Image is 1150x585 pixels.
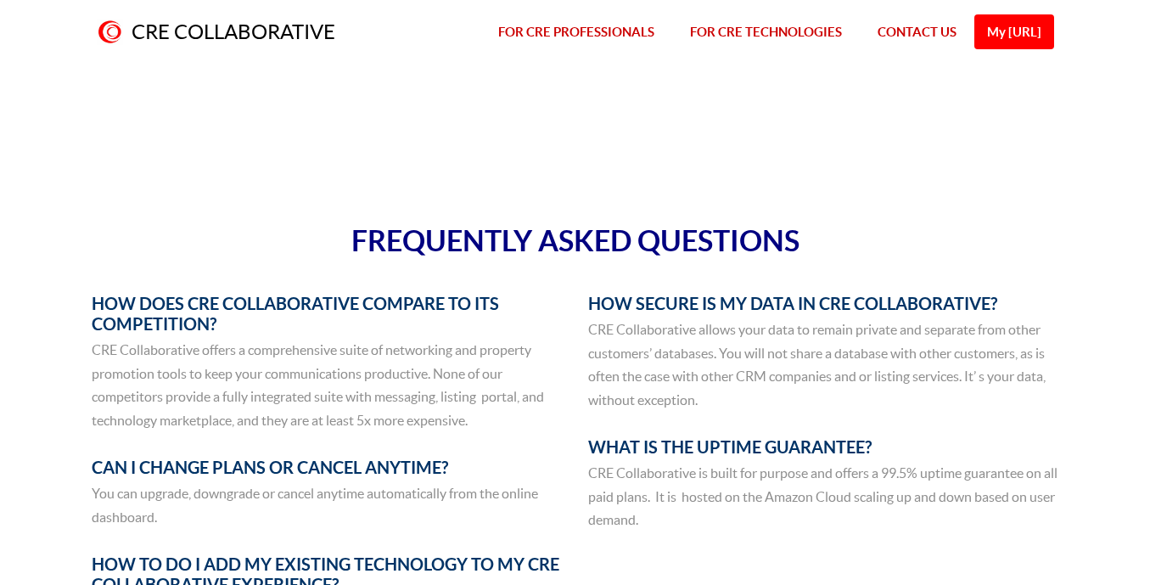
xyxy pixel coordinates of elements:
[588,437,872,457] span: WHAT IS THE UPTIME GUARANTEE?
[1053,499,1056,526] div: Protected by Grammarly
[588,462,1059,532] p: CRE Collaborative is built for purpose and offers a 99.5% uptime guarantee on all paid plans. It ...
[92,294,499,334] span: HOW DOES CRE COLLABORATIVE COMPARE TO ITS COMPETITION?
[92,339,563,432] p: CRE Collaborative offers a comprehensive suite of networking and property promotion tools to keep...
[588,294,997,313] span: HOW SECURE IS MY DATA IN CRE COLLABORATIVE?
[92,458,448,477] span: CAN I CHANGE PLANS OR CANCEL ANYTIME?
[351,224,799,257] span: FREQUENTLY ASKED QUESTIONS
[92,482,563,529] p: You can upgrade, downgrade or cancel anytime automatically from the online dashboard.
[588,318,1059,412] p: CRE Collaborative allows your data to remain private and separate from other customers’ databases...
[974,14,1054,49] a: My [URL]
